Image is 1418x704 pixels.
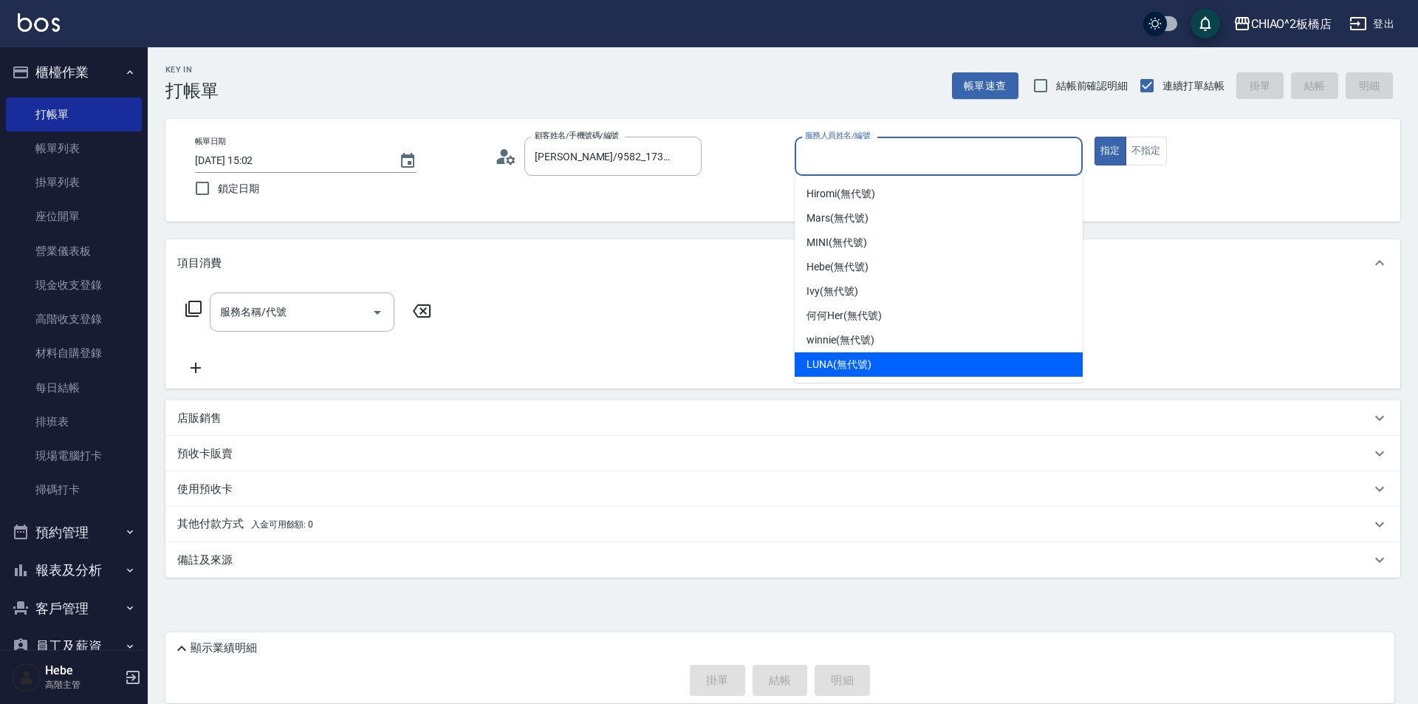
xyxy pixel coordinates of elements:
button: CHIAO^2板橋店 [1227,9,1338,39]
label: 服務人員姓名/編號 [805,130,870,141]
a: 排班表 [6,405,142,439]
button: 指定 [1095,137,1126,165]
span: 鎖定日期 [218,181,259,196]
input: YYYY/MM/DD hh:mm [195,148,384,173]
button: 預約管理 [6,513,142,552]
a: 現金收支登錄 [6,268,142,302]
button: 帳單速查 [952,72,1018,100]
a: 帳單列表 [6,131,142,165]
a: 現場電腦打卡 [6,439,142,473]
h5: Hebe [45,663,120,678]
span: Ivy (無代號) [806,284,858,299]
label: 顧客姓名/手機號碼/編號 [535,130,619,141]
h2: Key In [165,65,219,75]
p: 使用預收卡 [177,482,233,497]
button: Open [366,301,389,324]
button: save [1191,9,1220,38]
a: 掛單列表 [6,165,142,199]
span: Hebe (無代號) [806,259,869,275]
span: LUNA (無代號) [806,357,871,372]
p: 高階主管 [45,678,120,691]
p: 項目消費 [177,256,222,271]
a: 材料自購登錄 [6,336,142,370]
a: 掃碼打卡 [6,473,142,507]
button: 報表及分析 [6,551,142,589]
p: 店販銷售 [177,411,222,426]
label: 帳單日期 [195,136,226,147]
a: 營業儀表板 [6,234,142,268]
div: 預收卡販賣 [165,436,1400,471]
button: 櫃檯作業 [6,53,142,92]
span: MINI (無代號) [806,235,867,250]
div: 其他付款方式入金可用餘額: 0 [165,507,1400,542]
div: 店販銷售 [165,400,1400,436]
span: 何何Her (無代號) [806,308,882,324]
button: 員工及薪資 [6,627,142,666]
h3: 打帳單 [165,81,219,101]
button: 客戶管理 [6,589,142,628]
span: winnie (無代號) [806,332,874,348]
div: 項目消費 [165,239,1400,287]
span: 入金可用餘額: 0 [251,519,314,530]
span: Mars (無代號) [806,211,869,226]
span: 連續打單結帳 [1162,78,1225,94]
button: 不指定 [1126,137,1167,165]
a: 每日結帳 [6,371,142,405]
img: Logo [18,13,60,32]
p: 顯示業績明細 [191,640,257,656]
button: Choose date, selected date is 2025-09-11 [390,143,425,179]
a: 高階收支登錄 [6,302,142,336]
p: 預收卡販賣 [177,446,233,462]
p: 其他付款方式 [177,516,313,533]
a: 座位開單 [6,199,142,233]
span: Hiromi (無代號) [806,186,874,202]
p: 備註及來源 [177,553,233,568]
div: 備註及來源 [165,542,1400,578]
div: CHIAO^2板橋店 [1251,15,1332,33]
div: 使用預收卡 [165,471,1400,507]
button: 登出 [1343,10,1400,38]
img: Person [12,663,41,692]
a: 打帳單 [6,98,142,131]
span: 結帳前確認明細 [1056,78,1128,94]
